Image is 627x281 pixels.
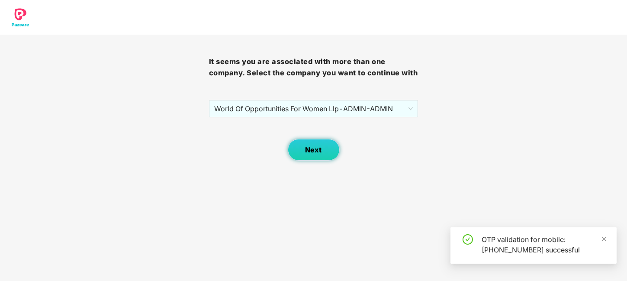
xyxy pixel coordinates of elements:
[601,236,607,242] span: close
[305,146,322,154] span: Next
[209,56,418,78] h3: It seems you are associated with more than one company. Select the company you want to continue with
[463,234,473,245] span: check-circle
[288,139,340,161] button: Next
[214,100,413,117] span: World Of Opportunities For Women Llp - ADMIN - ADMIN
[482,234,606,255] div: OTP validation for mobile: [PHONE_NUMBER] successful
